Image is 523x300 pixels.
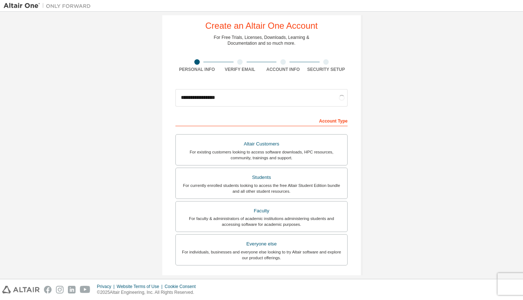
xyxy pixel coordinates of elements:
[80,286,90,293] img: youtube.svg
[97,284,117,289] div: Privacy
[180,249,343,261] div: For individuals, businesses and everyone else looking to try Altair software and explore our prod...
[180,206,343,216] div: Faculty
[180,216,343,227] div: For faculty & administrators of academic institutions administering students and accessing softwa...
[117,284,165,289] div: Website Terms of Use
[180,239,343,249] div: Everyone else
[68,286,76,293] img: linkedin.svg
[214,35,309,46] div: For Free Trials, Licenses, Downloads, Learning & Documentation and so much more.
[180,139,343,149] div: Altair Customers
[180,183,343,194] div: For currently enrolled students looking to access the free Altair Student Edition bundle and all ...
[305,67,348,72] div: Security Setup
[97,289,200,296] p: © 2025 Altair Engineering, Inc. All Rights Reserved.
[44,286,52,293] img: facebook.svg
[205,21,318,30] div: Create an Altair One Account
[175,67,219,72] div: Personal Info
[180,172,343,183] div: Students
[261,67,305,72] div: Account Info
[165,284,200,289] div: Cookie Consent
[175,115,348,126] div: Account Type
[4,2,94,9] img: Altair One
[56,286,64,293] img: instagram.svg
[180,149,343,161] div: For existing customers looking to access software downloads, HPC resources, community, trainings ...
[219,67,262,72] div: Verify Email
[2,286,40,293] img: altair_logo.svg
